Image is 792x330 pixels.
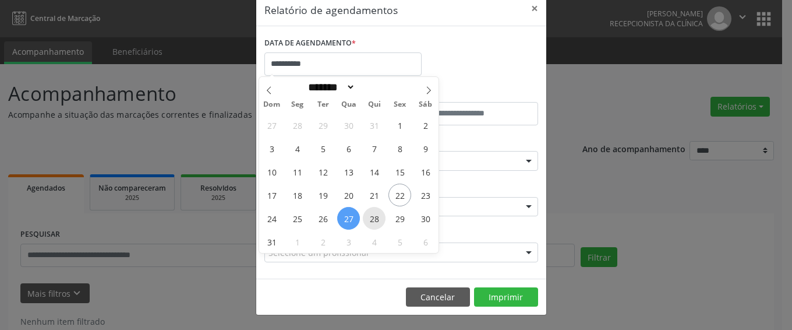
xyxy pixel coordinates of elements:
span: Agosto 9, 2025 [414,137,437,160]
span: Agosto 18, 2025 [286,184,309,206]
span: Setembro 5, 2025 [388,230,411,253]
span: Agosto 16, 2025 [414,160,437,183]
span: Julho 27, 2025 [260,114,283,136]
label: ATÉ [404,84,538,102]
span: Agosto 6, 2025 [337,137,360,160]
span: Qua [336,101,362,108]
span: Agosto 12, 2025 [312,160,334,183]
span: Agosto 23, 2025 [414,184,437,206]
span: Agosto 24, 2025 [260,207,283,230]
span: Setembro 4, 2025 [363,230,386,253]
span: Selecione um profissional [268,247,369,259]
span: Ter [310,101,336,108]
span: Agosto 30, 2025 [414,207,437,230]
span: Agosto 29, 2025 [388,207,411,230]
span: Agosto 28, 2025 [363,207,386,230]
span: Qui [362,101,387,108]
span: Agosto 20, 2025 [337,184,360,206]
span: Agosto 21, 2025 [363,184,386,206]
span: Setembro 3, 2025 [337,230,360,253]
h5: Relatório de agendamentos [264,2,398,17]
span: Agosto 10, 2025 [260,160,283,183]
button: Imprimir [474,287,538,307]
span: Seg [285,101,310,108]
span: Sáb [413,101,439,108]
button: Cancelar [406,287,470,307]
span: Agosto 27, 2025 [337,207,360,230]
span: Agosto 11, 2025 [286,160,309,183]
span: Agosto 13, 2025 [337,160,360,183]
span: Setembro 2, 2025 [312,230,334,253]
span: Agosto 14, 2025 [363,160,386,183]
span: Setembro 6, 2025 [414,230,437,253]
span: Julho 31, 2025 [363,114,386,136]
label: DATA DE AGENDAMENTO [264,34,356,52]
span: Agosto 22, 2025 [388,184,411,206]
span: Julho 28, 2025 [286,114,309,136]
span: Agosto 7, 2025 [363,137,386,160]
span: Agosto 17, 2025 [260,184,283,206]
span: Agosto 5, 2025 [312,137,334,160]
span: Agosto 4, 2025 [286,137,309,160]
span: Julho 29, 2025 [312,114,334,136]
span: Agosto 1, 2025 [388,114,411,136]
span: Julho 30, 2025 [337,114,360,136]
span: Dom [259,101,285,108]
span: Agosto 26, 2025 [312,207,334,230]
span: Agosto 31, 2025 [260,230,283,253]
span: Agosto 8, 2025 [388,137,411,160]
span: Sex [387,101,413,108]
span: Agosto 3, 2025 [260,137,283,160]
span: Agosto 2, 2025 [414,114,437,136]
span: Agosto 19, 2025 [312,184,334,206]
span: Agosto 25, 2025 [286,207,309,230]
select: Month [304,81,355,93]
span: Setembro 1, 2025 [286,230,309,253]
input: Year [355,81,394,93]
span: Agosto 15, 2025 [388,160,411,183]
